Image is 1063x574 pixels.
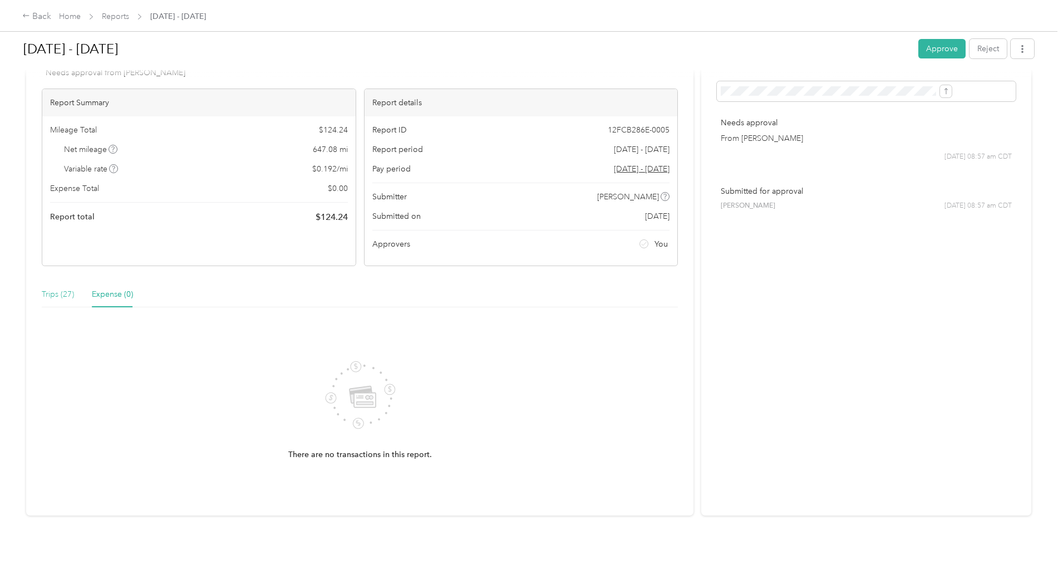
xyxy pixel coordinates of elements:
div: Trips (27) [42,288,74,301]
span: [DATE] - [DATE] [150,11,206,22]
span: 12FCB286E-0005 [608,124,670,136]
span: Report ID [372,124,407,136]
span: 647.08 mi [313,144,348,155]
span: $ 0.192 / mi [312,163,348,175]
span: Expense Total [50,183,99,194]
p: There are no transactions in this report. [288,449,432,461]
p: Needs approval [721,117,1012,129]
span: Net mileage [64,144,118,155]
span: [DATE] - [DATE] [614,144,670,155]
p: From [PERSON_NAME] [721,133,1012,144]
a: Home [59,12,81,21]
span: Pay period [372,163,411,175]
button: Reject [970,39,1007,58]
span: [PERSON_NAME] [597,191,659,203]
span: $ 124.24 [316,210,348,224]
a: Reports [102,12,129,21]
span: Submitted on [372,210,421,222]
span: Report total [50,211,95,223]
div: Report details [365,89,678,116]
span: Go to pay period [614,163,670,175]
span: $ 0.00 [328,183,348,194]
p: Submitted for approval [721,185,1012,197]
span: Report period [372,144,423,155]
div: Expense (0) [92,288,133,301]
span: You [654,238,668,250]
span: [PERSON_NAME] [721,201,775,211]
span: [DATE] 08:57 am CDT [944,201,1012,211]
span: Submitter [372,191,407,203]
span: [DATE] 08:57 am CDT [944,152,1012,162]
div: Back [22,10,51,23]
span: Mileage Total [50,124,97,136]
span: [DATE] [645,210,670,222]
iframe: Everlance-gr Chat Button Frame [1001,512,1063,574]
h1: Aug 1 - 31, 2025 [23,36,911,62]
span: $ 124.24 [319,124,348,136]
div: Report Summary [42,89,356,116]
button: Approve [918,39,966,58]
span: Approvers [372,238,410,250]
span: Variable rate [64,163,119,175]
